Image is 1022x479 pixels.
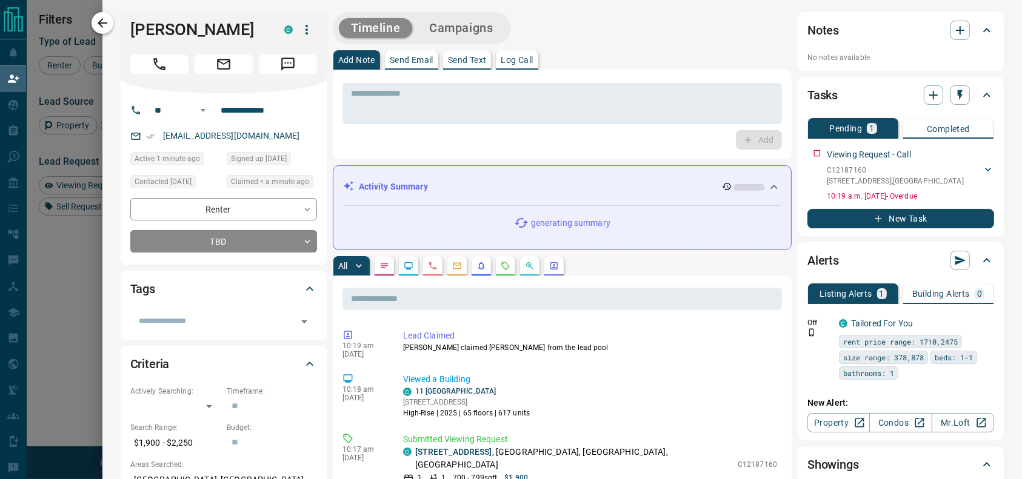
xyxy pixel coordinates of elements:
[342,385,385,394] p: 10:18 am
[869,413,932,432] a: Condos
[403,408,530,418] p: High-Rise | 2025 | 65 floors | 617 units
[135,153,200,165] span: Active 1 minute ago
[130,175,221,192] div: Thu Sep 23 2021
[342,394,385,402] p: [DATE]
[403,397,530,408] p: [STREET_ADDRESS]
[130,274,317,303] div: Tags
[403,342,777,353] p: [PERSON_NAME] claimed [PERSON_NAME] from the lead pool
[415,387,496,395] a: 11 [GEOGRAPHIC_DATA]
[195,55,253,74] span: Email
[130,459,317,470] p: Areas Searched:
[296,313,313,330] button: Open
[130,349,317,378] div: Criteria
[977,289,982,298] p: 0
[390,56,433,64] p: Send Email
[807,450,994,479] div: Showings
[501,56,533,64] p: Log Call
[163,131,300,140] a: [EMAIL_ADDRESS][DOMAIN_NAME]
[146,132,155,140] svg: Email Verified
[807,397,994,409] p: New Alert:
[807,52,994,63] p: No notes available
[807,21,839,40] h2: Notes
[343,176,781,198] div: Activity Summary
[807,81,994,110] div: Tasks
[843,335,958,348] span: rent price range: 1710,2475
[912,289,970,298] p: Building Alerts
[827,148,911,161] p: Viewing Request - Call
[342,454,385,462] p: [DATE]
[231,153,287,165] span: Signed up [DATE]
[339,18,413,38] button: Timeline
[807,246,994,275] div: Alerts
[549,261,559,271] svg: Agent Actions
[130,55,189,74] span: Call
[851,319,913,328] a: Tailored For You
[531,217,610,230] p: generating summary
[359,180,428,193] p: Activity Summary
[415,446,732,471] p: , [GEOGRAPHIC_DATA], [GEOGRAPHIC_DATA], [GEOGRAPHIC_DATA]
[342,350,385,358] p: [DATE]
[342,445,385,454] p: 10:17 am
[130,422,221,433] p: Search Range:
[259,55,317,74] span: Message
[738,459,777,470] p: C12187160
[403,329,777,342] p: Lead Claimed
[807,251,839,270] h2: Alerts
[403,373,777,386] p: Viewed a Building
[843,351,924,363] span: size range: 378,878
[501,261,510,271] svg: Requests
[807,455,859,474] h2: Showings
[338,262,348,270] p: All
[428,261,438,271] svg: Calls
[820,289,872,298] p: Listing Alerts
[829,124,862,133] p: Pending
[130,230,317,253] div: TBD
[130,20,266,39] h1: [PERSON_NAME]
[403,433,777,446] p: Submitted Viewing Request
[927,125,970,133] p: Completed
[452,261,462,271] svg: Emails
[338,56,375,64] p: Add Note
[227,175,317,192] div: Mon Aug 18 2025
[827,176,964,187] p: [STREET_ADDRESS] , [GEOGRAPHIC_DATA]
[417,18,505,38] button: Campaigns
[525,261,535,271] svg: Opportunities
[379,261,389,271] svg: Notes
[476,261,486,271] svg: Listing Alerts
[404,261,413,271] svg: Lead Browsing Activity
[403,388,412,396] div: condos.ca
[227,422,317,433] p: Budget:
[880,289,884,298] p: 1
[807,328,816,337] svg: Push Notification Only
[403,448,412,456] div: condos.ca
[827,162,994,189] div: C12187160[STREET_ADDRESS],[GEOGRAPHIC_DATA]
[448,56,487,64] p: Send Text
[807,317,832,328] p: Off
[839,319,847,328] div: condos.ca
[130,152,221,169] div: Mon Aug 18 2025
[130,279,155,299] h2: Tags
[284,25,293,34] div: condos.ca
[227,386,317,397] p: Timeframe:
[843,367,894,379] span: bathrooms: 1
[415,447,492,457] a: [STREET_ADDRESS]
[869,124,874,133] p: 1
[807,16,994,45] div: Notes
[932,413,994,432] a: Mr.Loft
[827,191,994,202] p: 10:19 a.m. [DATE] - Overdue
[227,152,317,169] div: Thu Sep 23 2021
[807,209,994,228] button: New Task
[130,354,170,374] h2: Criteria
[135,176,192,188] span: Contacted [DATE]
[827,165,964,176] p: C12187160
[196,103,210,117] button: Open
[130,198,317,220] div: Renter
[935,351,973,363] span: beds: 1-1
[807,85,838,105] h2: Tasks
[231,176,309,188] span: Claimed < a minute ago
[807,413,870,432] a: Property
[130,433,221,453] p: $1,900 - $2,250
[342,342,385,350] p: 10:19 am
[130,386,221,397] p: Actively Searching:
